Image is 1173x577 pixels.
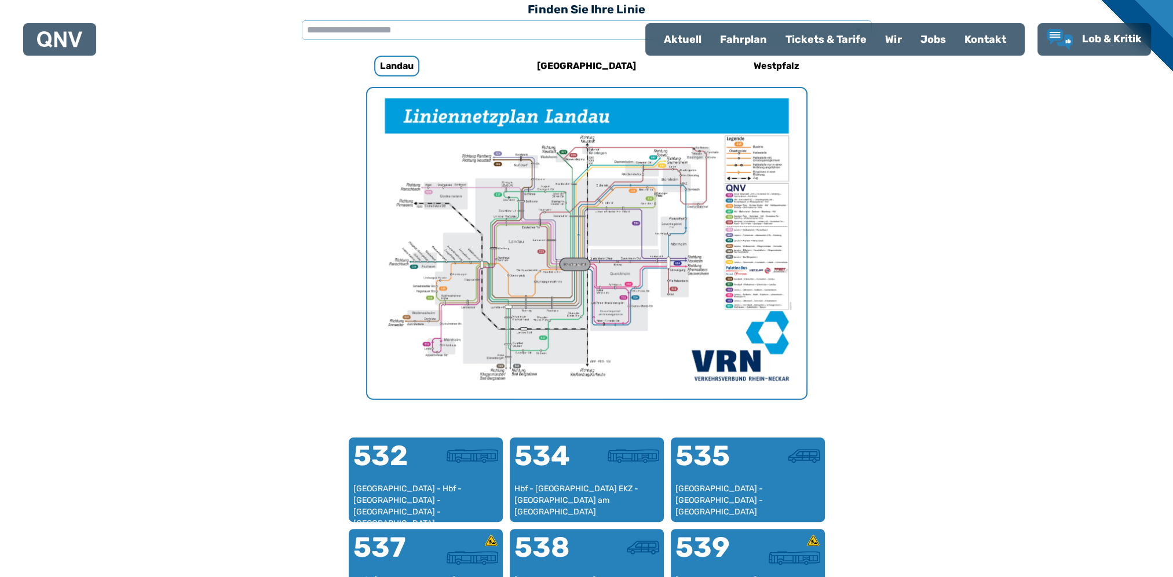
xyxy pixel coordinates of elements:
a: Kontakt [955,24,1015,54]
div: 532 [353,442,426,484]
img: Stadtbus [447,551,498,565]
a: QNV Logo [37,28,82,51]
img: Kleinbus [788,449,820,463]
img: Kleinbus [627,541,659,554]
h6: Westpfalz [749,57,804,75]
div: [GEOGRAPHIC_DATA] - [GEOGRAPHIC_DATA] - [GEOGRAPHIC_DATA] [675,483,820,517]
span: Lob & Kritik [1082,32,1142,45]
a: Fahrplan [711,24,776,54]
a: Jobs [911,24,955,54]
div: [GEOGRAPHIC_DATA] - Hbf - [GEOGRAPHIC_DATA] - [GEOGRAPHIC_DATA] - [GEOGRAPHIC_DATA] - [GEOGRAPHIC... [353,483,498,517]
a: Aktuell [655,24,711,54]
a: Lob & Kritik [1047,29,1142,50]
img: QNV Logo [37,31,82,48]
div: 539 [675,534,748,575]
h6: Landau [374,56,419,76]
img: Stadtbus [447,449,498,463]
img: Netzpläne Landau Seite 1 von 1 [367,88,806,399]
div: 538 [514,534,587,575]
div: Hbf - [GEOGRAPHIC_DATA] EKZ - [GEOGRAPHIC_DATA] am [GEOGRAPHIC_DATA] [514,483,659,517]
a: Westpfalz [700,52,854,80]
div: 534 [514,442,587,484]
div: 537 [353,534,426,575]
a: Landau [320,52,474,80]
a: [GEOGRAPHIC_DATA] [510,52,664,80]
img: Stadtbus [608,449,659,463]
div: 535 [675,442,748,484]
a: Wir [876,24,911,54]
h6: [GEOGRAPHIC_DATA] [532,57,641,75]
img: Stadtbus [769,551,820,565]
div: My Favorite Images [367,88,806,399]
a: Tickets & Tarife [776,24,876,54]
li: 1 von 1 [367,88,806,399]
